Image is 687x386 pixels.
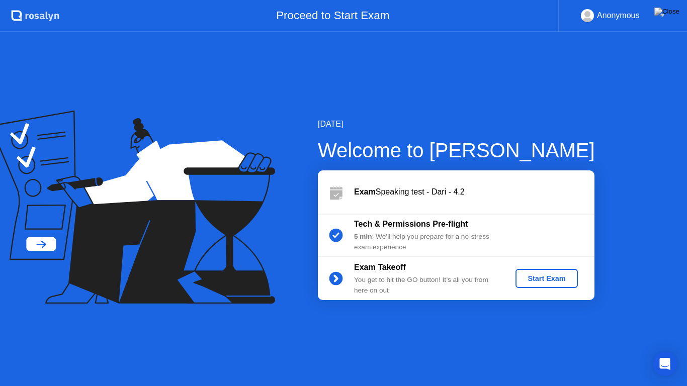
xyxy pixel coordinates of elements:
button: Start Exam [516,269,577,288]
div: You get to hit the GO button! It’s all you from here on out [354,275,499,296]
img: Close [654,8,679,16]
div: Start Exam [520,274,573,282]
b: Exam [354,187,376,196]
div: Speaking test - Dari - 4.2 [354,186,594,198]
div: [DATE] [318,118,595,130]
div: : We’ll help you prepare for a no-stress exam experience [354,232,499,252]
b: 5 min [354,233,372,240]
div: Welcome to [PERSON_NAME] [318,135,595,165]
b: Exam Takeoff [354,263,406,271]
div: Open Intercom Messenger [653,352,677,376]
div: Anonymous [597,9,640,22]
b: Tech & Permissions Pre-flight [354,220,468,228]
